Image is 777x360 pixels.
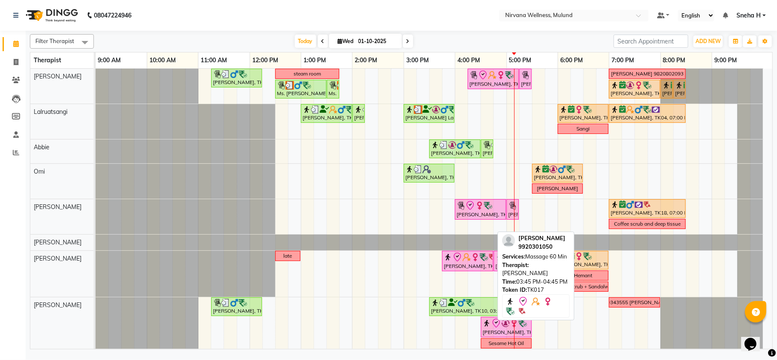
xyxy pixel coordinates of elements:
[712,54,739,67] a: 9:00 PM
[430,299,518,315] div: [PERSON_NAME], TK10, 03:30 PM-05:15 PM, Steam,Membership 90 Min
[284,252,292,260] div: late
[502,253,525,260] span: Services:
[405,165,454,181] div: [PERSON_NAME], TK15, 03:00 PM-04:00 PM, Deep Tissue 60 Min
[502,278,570,286] div: 03:45 PM-04:45 PM
[198,54,229,67] a: 11:00 AM
[482,318,531,336] div: [PERSON_NAME], TK12, 04:30 PM-05:30 PM, Swedish 60 Min
[518,243,565,251] div: 9920301050
[336,38,356,44] span: Wed
[507,200,518,218] div: [PERSON_NAME], TK14, 05:00 PM-05:15 PM, Head Massage
[558,54,585,67] a: 6:00 PM
[559,105,608,122] div: [PERSON_NAME], TK07, 06:00 PM-07:00 PM, Swedish 60 Min
[611,70,684,78] div: [PERSON_NAME] 9820802093
[525,253,567,260] span: Massage 60 Min
[469,70,518,88] div: [PERSON_NAME], TK08, 04:15 PM-05:15 PM, Membership 60 Min
[502,278,516,285] span: Time:
[661,81,672,97] div: [PERSON_NAME], TK06, 08:00 PM-08:15 PM, Dry Foot Complimentary
[520,70,531,88] div: [PERSON_NAME], TK08, 05:15 PM-05:30 PM, Steam
[455,54,482,67] a: 4:00 PM
[598,299,671,306] div: 7240343555 [PERSON_NAME]
[693,35,723,47] button: ADD NEW
[574,272,592,279] div: Hemant
[502,261,570,278] div: [PERSON_NAME]
[34,168,45,175] span: Omi
[404,54,431,67] a: 3:00 PM
[328,81,338,97] div: Ms. [PERSON_NAME], TK02, 01:30 PM-01:45 PM, Steam
[661,54,688,67] a: 8:00 PM
[507,54,534,67] a: 5:00 PM
[34,255,81,262] span: [PERSON_NAME]
[352,54,379,67] a: 2:00 PM
[495,252,505,270] div: [PERSON_NAME], TK17, 04:45 PM-05:00 PM, Dry Foot Complimentary
[301,54,328,67] a: 1:00 PM
[430,141,480,157] div: [PERSON_NAME], TK16, 03:30 PM-04:30 PM, Massage 60 Min
[537,185,578,192] div: [PERSON_NAME]
[34,108,67,116] span: Lalruatsangi
[576,125,590,133] div: Sangi
[212,299,261,315] div: [PERSON_NAME], TK05, 11:15 AM-12:15 PM, Swedish Wintergreen Oil 60 Min
[94,3,131,27] b: 08047224946
[489,340,524,347] div: Sesame Hot Oil
[502,234,515,247] img: profile
[559,252,608,268] div: [PERSON_NAME], TK07, 06:00 PM-07:00 PM, Swedish 60 Min
[147,54,178,67] a: 10:00 AM
[502,286,527,293] span: Token ID:
[405,105,454,122] div: [PERSON_NAME] Lad, TK11, 03:00 PM-04:00 PM, Swedish 60 Min
[518,235,565,241] span: [PERSON_NAME]
[741,326,768,351] iframe: chat widget
[276,81,326,97] div: Ms. [PERSON_NAME], TK02, 12:30 PM-01:30 PM, Balinese Massage 60 Min
[609,54,636,67] a: 7:00 PM
[482,141,492,157] div: [PERSON_NAME], TK16, 04:30 PM-04:45 PM, Steam
[614,220,681,228] div: Coffee scrub and deep tissue
[502,286,570,294] div: TK017
[96,54,123,67] a: 9:00 AM
[610,81,659,97] div: [PERSON_NAME], TK06, 07:00 PM-08:00 PM, Swedish Wintergreen Oil 60 Min
[34,56,61,64] span: Therapist
[35,38,74,44] span: Filter Therapist
[356,35,399,48] input: 2025-10-01
[295,35,316,48] span: Today
[443,252,492,270] div: [PERSON_NAME], TK17, 03:45 PM-04:45 PM, Massage 60 Min
[34,238,81,246] span: [PERSON_NAME]
[34,73,81,80] span: [PERSON_NAME]
[22,3,80,27] img: logo
[34,143,49,151] span: Abbie
[533,165,582,181] div: [PERSON_NAME], TK13, 05:30 PM-06:30 PM, Swedish 60 Min
[502,261,529,268] span: Therapist:
[610,200,685,217] div: [PERSON_NAME], TK18, 07:00 PM-08:30 PM, Massage 90 Min
[294,70,321,78] div: steam room
[535,283,631,290] div: walnut apricot scrub + Sandalwood wrap
[736,11,761,20] span: Sneha H
[674,81,685,97] div: [PERSON_NAME], TK06, 08:15 PM-08:30 PM, Steam
[353,105,364,122] div: [PERSON_NAME], TK03, 02:00 PM-02:10 PM, 10 mins complimentary Service
[614,35,688,48] input: Search Appointment
[250,54,280,67] a: 12:00 PM
[610,105,685,122] div: [PERSON_NAME], TK04, 07:00 PM-08:30 PM, Massage 90 Min
[302,105,351,122] div: [PERSON_NAME], TK03, 01:00 PM-02:00 PM, Massage 60 Min
[34,301,81,309] span: [PERSON_NAME]
[456,200,505,218] div: [PERSON_NAME], TK14, 04:00 PM-05:00 PM, Aroma Relaxing 60 Min
[34,203,81,211] span: [PERSON_NAME]
[212,70,261,86] div: [PERSON_NAME], TK05, 11:15 AM-12:15 PM, Swedish Wintergreen Oil 60 Min
[696,38,721,44] span: ADD NEW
